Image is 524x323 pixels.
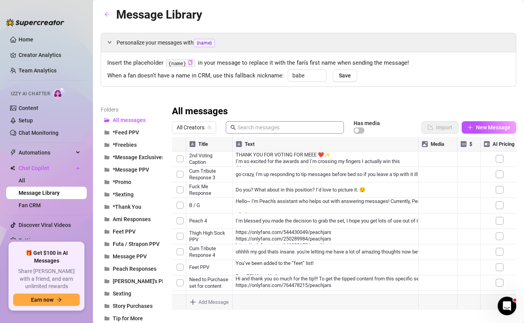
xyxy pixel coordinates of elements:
button: Import [421,121,459,134]
span: Insert the placeholder in your message to replace it with the fan’s first name when sending the m... [107,58,510,68]
button: *Sexting [101,188,163,201]
article: Has media [354,121,380,125]
span: folder [104,167,110,172]
span: expanded [107,40,112,45]
code: {name} [166,59,195,67]
span: Sexting [113,290,131,297]
span: Peach Responses [113,266,156,272]
iframe: Intercom live chat [498,297,516,315]
span: folder [104,130,110,135]
span: folder-open [104,117,110,123]
input: Search messages [237,123,339,132]
span: arrow-right [57,297,62,302]
span: folder [104,291,110,296]
button: Message PPV [101,250,163,263]
span: folder [104,216,110,222]
span: {name} [194,39,215,47]
span: *Message Exclusives [113,154,165,160]
h3: All messages [172,105,228,118]
span: Futa / Strapon PPV [113,241,160,247]
button: Feet PPV [101,225,163,238]
a: Chat Monitoring [19,130,58,136]
span: All Creators [177,122,211,133]
a: Message Library [19,190,60,196]
button: Save [333,69,357,82]
button: Futa / Strapon PPV [101,238,163,250]
a: Team Analytics [19,67,57,74]
span: thunderbolt [10,149,16,156]
button: New Message [462,121,516,134]
div: Personalize your messages with{name} [101,33,516,52]
span: Ami Responses [113,216,151,222]
span: Earn now [31,297,53,303]
span: *Sexting [113,191,134,198]
span: folder [104,229,110,234]
button: Ami Responses [101,213,163,225]
span: [PERSON_NAME]'s PPV Messages [113,278,195,284]
span: folder [104,204,110,210]
span: Automations [19,146,74,159]
span: plus [467,125,473,130]
a: Discover Viral Videos [19,222,71,228]
span: folder [104,241,110,247]
span: folder [104,179,110,185]
span: *Feed PPV [113,129,139,136]
span: Izzy AI Chatter [11,90,50,98]
span: Personalize your messages with [117,38,510,47]
span: *Thank You [113,204,141,210]
img: Chat Copilot [10,165,15,171]
button: Sexting [101,287,163,300]
a: Home [19,36,33,43]
a: All [19,177,25,184]
button: *Message PPV [101,163,163,176]
article: Folders [101,105,163,114]
a: Settings [19,237,39,244]
span: folder [104,142,110,148]
button: *Feed PPV [101,126,163,139]
button: All messages [101,114,163,126]
a: Content [19,105,38,111]
img: AI Chatter [53,87,65,98]
button: Peach Responses [101,263,163,275]
span: folder [104,266,110,271]
span: 🎁 Get $100 in AI Messages [13,249,80,265]
span: *Message PPV [113,167,149,173]
span: search [230,125,236,130]
button: Story Purchases [101,300,163,312]
span: folder [104,155,110,160]
span: team [207,125,212,130]
a: Creator Analytics [19,49,81,61]
span: copy [188,60,193,65]
span: *Freebies [113,142,137,148]
span: All messages [113,117,146,123]
span: folder [104,254,110,259]
span: folder [104,303,110,309]
span: folder [104,278,110,284]
span: When a fan doesn’t have a name in CRM, use this fallback nickname: [107,71,284,81]
article: Message Library [116,5,202,24]
span: arrow-left [104,12,110,17]
span: folder [104,192,110,197]
a: Setup [19,117,33,124]
button: *Freebies [101,139,163,151]
button: [PERSON_NAME]'s PPV Messages [101,275,163,287]
span: Message PPV [113,253,147,259]
button: Click to Copy [188,60,193,66]
span: Feet PPV [113,229,136,235]
span: Share [PERSON_NAME] with a friend, and earn unlimited rewards [13,268,80,290]
a: Fan CRM [19,202,41,208]
button: Earn nowarrow-right [13,294,80,306]
span: Chat Copilot [19,162,74,174]
span: New Message [476,124,510,131]
button: *Message Exclusives [101,151,163,163]
span: Tip for More [113,315,143,321]
span: folder [104,316,110,321]
span: Story Purchases [113,303,153,309]
button: *Thank You [101,201,163,213]
span: Save [339,72,351,79]
button: *Promo [101,176,163,188]
span: *Promo [113,179,131,185]
img: logo-BBDzfeDw.svg [6,19,64,26]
